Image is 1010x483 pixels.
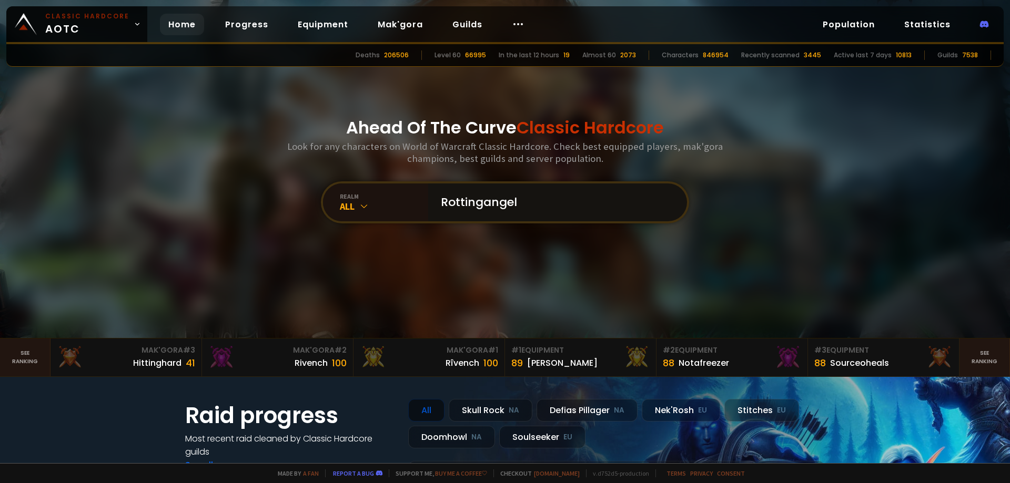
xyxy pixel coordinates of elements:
[217,14,277,35] a: Progress
[662,50,699,60] div: Characters
[335,345,347,355] span: # 2
[511,345,521,355] span: # 1
[295,356,328,369] div: Rivench
[642,399,720,422] div: Nek'Rosh
[937,50,958,60] div: Guilds
[741,50,800,60] div: Recently scanned
[563,432,572,443] small: EU
[45,12,129,21] small: Classic Hardcore
[435,50,461,60] div: Level 60
[283,140,727,165] h3: Look for any characters on World of Warcraft Classic Hardcore. Check best equipped players, mak'g...
[133,356,181,369] div: Hittinghard
[185,432,396,458] h4: Most recent raid cleaned by Classic Hardcore guilds
[499,426,585,448] div: Soulseeker
[353,338,505,376] a: Mak'Gora#1Rîvench100
[303,469,319,477] a: a fan
[389,469,487,477] span: Support me,
[656,338,808,376] a: #2Equipment88Notafreezer
[586,469,649,477] span: v. d752d5 - production
[465,50,486,60] div: 66995
[563,50,570,60] div: 19
[340,200,428,212] div: All
[537,399,638,422] div: Defias Pillager
[271,469,319,477] span: Made by
[408,399,445,422] div: All
[834,50,892,60] div: Active last 7 days
[959,338,1010,376] a: Seeranking
[962,50,978,60] div: 7538
[814,345,953,356] div: Equipment
[289,14,357,35] a: Equipment
[703,50,729,60] div: 846954
[717,469,745,477] a: Consent
[45,12,129,37] span: AOTC
[663,345,675,355] span: # 2
[509,405,519,416] small: NA
[446,356,479,369] div: Rîvench
[679,356,729,369] div: Notafreezer
[814,14,883,35] a: Population
[185,399,396,432] h1: Raid progress
[527,356,598,369] div: [PERSON_NAME]
[517,116,664,139] span: Classic Hardcore
[499,50,559,60] div: In the last 12 hours
[471,432,482,443] small: NA
[340,192,428,200] div: realm
[830,356,889,369] div: Sourceoheals
[511,356,523,370] div: 89
[483,356,498,370] div: 100
[332,356,347,370] div: 100
[724,399,799,422] div: Stitches
[360,345,498,356] div: Mak'Gora
[814,356,826,370] div: 88
[666,469,686,477] a: Terms
[698,405,707,416] small: EU
[435,469,487,477] a: Buy me a coffee
[493,469,580,477] span: Checkout
[814,345,826,355] span: # 3
[183,345,195,355] span: # 3
[57,345,195,356] div: Mak'Gora
[186,356,195,370] div: 41
[614,405,624,416] small: NA
[444,14,491,35] a: Guilds
[6,6,147,42] a: Classic HardcoreAOTC
[582,50,616,60] div: Almost 60
[896,50,912,60] div: 10813
[511,345,650,356] div: Equipment
[488,345,498,355] span: # 1
[160,14,204,35] a: Home
[369,14,431,35] a: Mak'gora
[408,426,495,448] div: Doomhowl
[534,469,580,477] a: [DOMAIN_NAME]
[690,469,713,477] a: Privacy
[896,14,959,35] a: Statistics
[435,183,674,221] input: Search a character...
[346,115,664,140] h1: Ahead Of The Curve
[185,459,254,471] a: See all progress
[208,345,347,356] div: Mak'Gora
[663,356,674,370] div: 88
[804,50,821,60] div: 3445
[620,50,636,60] div: 2073
[449,399,532,422] div: Skull Rock
[808,338,959,376] a: #3Equipment88Sourceoheals
[505,338,656,376] a: #1Equipment89[PERSON_NAME]
[663,345,801,356] div: Equipment
[356,50,380,60] div: Deaths
[777,405,786,416] small: EU
[202,338,353,376] a: Mak'Gora#2Rivench100
[333,469,374,477] a: Report a bug
[384,50,409,60] div: 206506
[50,338,202,376] a: Mak'Gora#3Hittinghard41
